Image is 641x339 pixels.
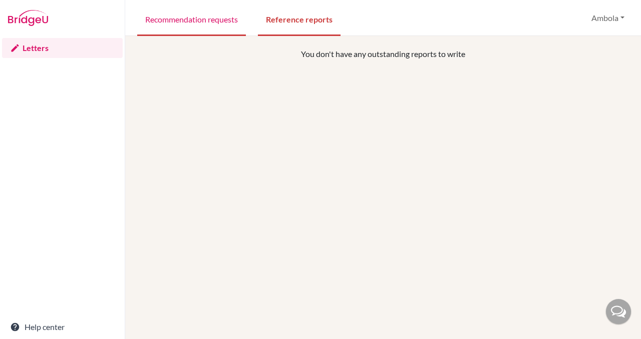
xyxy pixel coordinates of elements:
[2,38,123,58] a: Letters
[137,1,246,36] a: Recommendation requests
[258,1,341,36] a: Reference reports
[23,7,44,16] span: Help
[587,8,629,27] button: Ambola
[186,48,580,60] p: You don't have any outstanding reports to write
[2,317,123,337] a: Help center
[8,10,48,26] img: Bridge-U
